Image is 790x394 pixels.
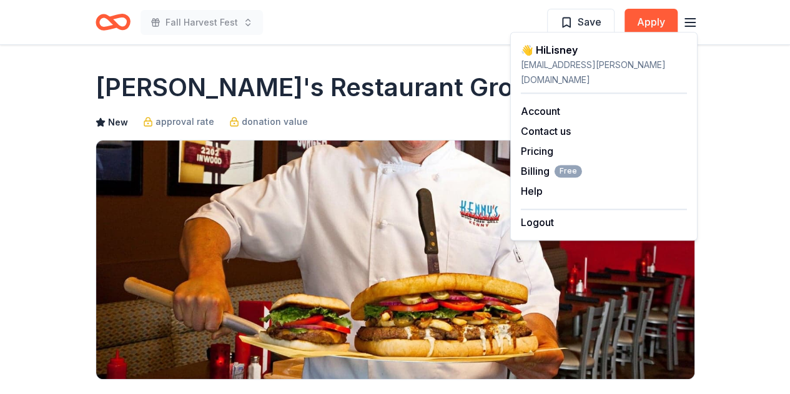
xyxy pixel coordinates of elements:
span: Save [578,14,601,30]
button: Help [521,184,543,199]
span: Free [555,165,582,177]
a: Pricing [521,145,553,157]
a: Home [96,7,131,37]
button: Fall Harvest Fest [141,10,263,35]
a: approval rate [143,114,214,129]
button: Save [547,9,615,36]
span: New [108,115,128,130]
h1: [PERSON_NAME]'s Restaurant Group [96,70,545,105]
button: Logout [521,215,554,230]
a: donation value [229,114,308,129]
a: Account [521,105,560,117]
span: Billing [521,164,582,179]
span: approval rate [156,114,214,129]
div: [EMAIL_ADDRESS][PERSON_NAME][DOMAIN_NAME] [521,57,687,87]
button: BillingFree [521,164,582,179]
span: Fall Harvest Fest [165,15,238,30]
img: Image for Kenny's Restaurant Group [96,140,694,379]
span: donation value [242,114,308,129]
button: Apply [625,9,678,36]
div: 👋 Hi Lisney [521,42,687,57]
button: Contact us [521,124,571,139]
